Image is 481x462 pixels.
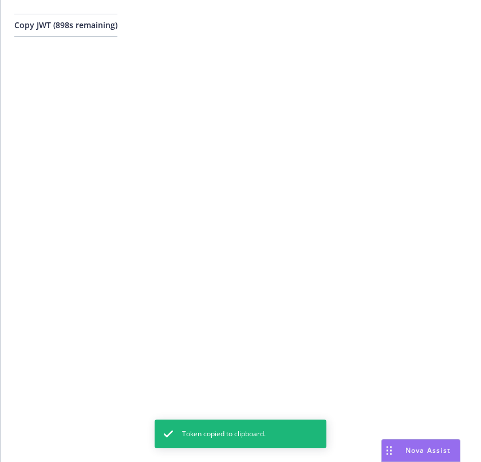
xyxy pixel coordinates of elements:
span: Copy JWT ( 898 s remaining) [14,19,117,30]
div: Drag to move [382,440,396,461]
span: Nova Assist [405,445,451,455]
button: Nova Assist [381,439,460,462]
span: Token copied to clipboard. [182,429,266,439]
button: Copy JWT (898s remaining) [14,14,117,37]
